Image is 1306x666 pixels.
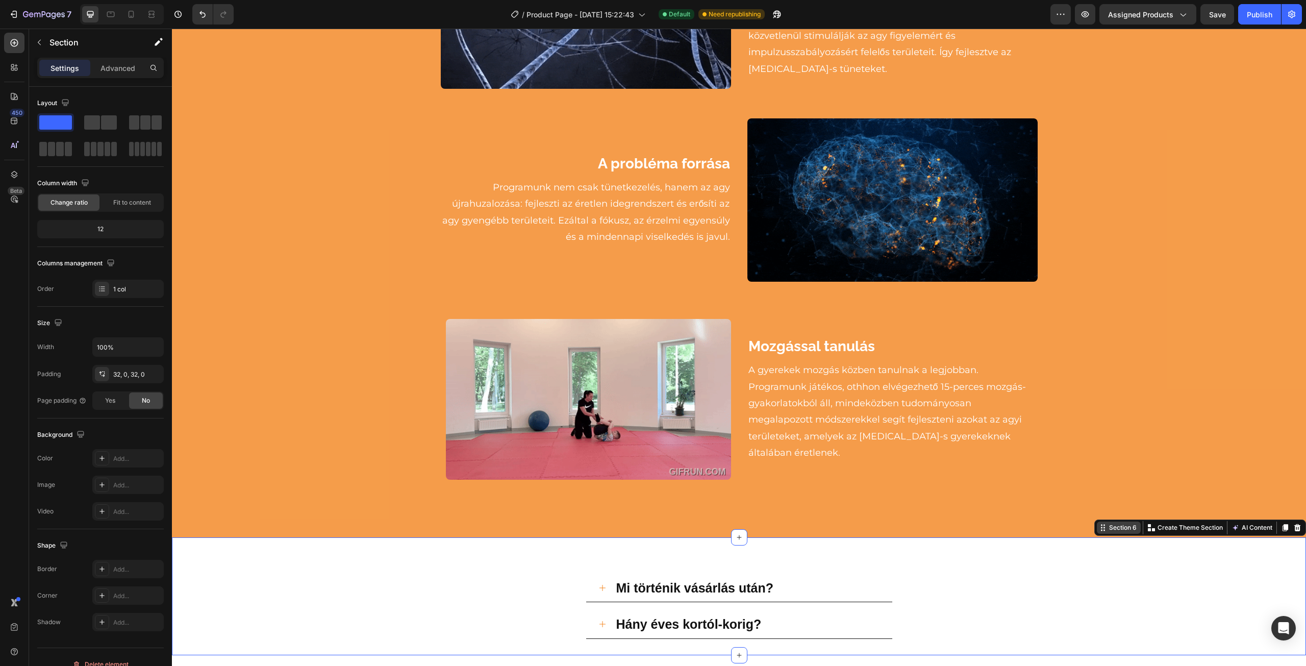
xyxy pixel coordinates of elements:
[51,63,79,73] p: Settings
[142,396,150,405] span: No
[444,551,601,568] p: Mi történik vásárlás után?
[37,177,91,190] div: Column width
[37,316,64,330] div: Size
[113,507,161,516] div: Add...
[526,9,634,20] span: Product Page - [DATE] 15:22:43
[49,36,133,48] p: Section
[113,454,161,463] div: Add...
[576,333,865,432] p: A gyerekek mozgás közben tanulnak a legjobban. Programunk játékos, othhon elvégezhető 15-perces m...
[172,29,1306,666] iframe: Design area
[269,125,559,145] h3: A probléma forrása
[1271,616,1296,640] div: Open Intercom Messenger
[67,8,71,20] p: 7
[274,290,559,451] img: gempages_549071586842379109-f599a1f8-ced6-4029-b5f9-f5e70865b315.gif
[93,338,163,356] input: Auto
[1247,9,1272,20] div: Publish
[101,63,135,73] p: Advanced
[39,222,162,236] div: 12
[37,428,87,442] div: Background
[51,198,88,207] span: Change ratio
[192,4,234,24] div: Undo/Redo
[37,591,58,600] div: Corner
[37,257,117,270] div: Columns management
[37,480,55,489] div: Image
[935,495,967,504] div: Section 6
[986,495,1051,504] p: Create Theme Section
[113,198,151,207] span: Fit to content
[37,284,54,293] div: Order
[270,151,558,217] p: Programunk nem csak tünetkezelés, hanem az agy újrahuzalozása: fejleszti az éretlen idegrendszert...
[444,587,590,604] p: Hány éves kortól-korig?
[113,565,161,574] div: Add...
[37,618,61,627] div: Shadow
[37,369,61,379] div: Padding
[575,308,866,328] h3: Mozgással tanulás
[37,342,54,352] div: Width
[37,396,87,405] div: Page padding
[37,96,71,110] div: Layout
[709,10,761,19] span: Need republishing
[1099,4,1196,24] button: Assigned Products
[37,564,57,574] div: Border
[113,618,161,627] div: Add...
[669,10,690,19] span: Default
[10,109,24,117] div: 450
[8,187,24,195] div: Beta
[37,507,54,516] div: Video
[4,4,76,24] button: 7
[575,90,866,253] img: gempages_549071586842379109-a26b42d2-442a-4b94-b14b-633c89eb3a34.gif
[37,539,70,553] div: Shape
[113,591,161,601] div: Add...
[1209,10,1226,19] span: Save
[37,454,53,463] div: Color
[1238,4,1281,24] button: Publish
[1058,493,1102,505] button: AI Content
[1200,4,1234,24] button: Save
[105,396,115,405] span: Yes
[113,285,161,294] div: 1 col
[113,370,161,379] div: 32, 0, 32, 0
[1108,9,1173,20] span: Assigned Products
[522,9,524,20] span: /
[113,481,161,490] div: Add...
